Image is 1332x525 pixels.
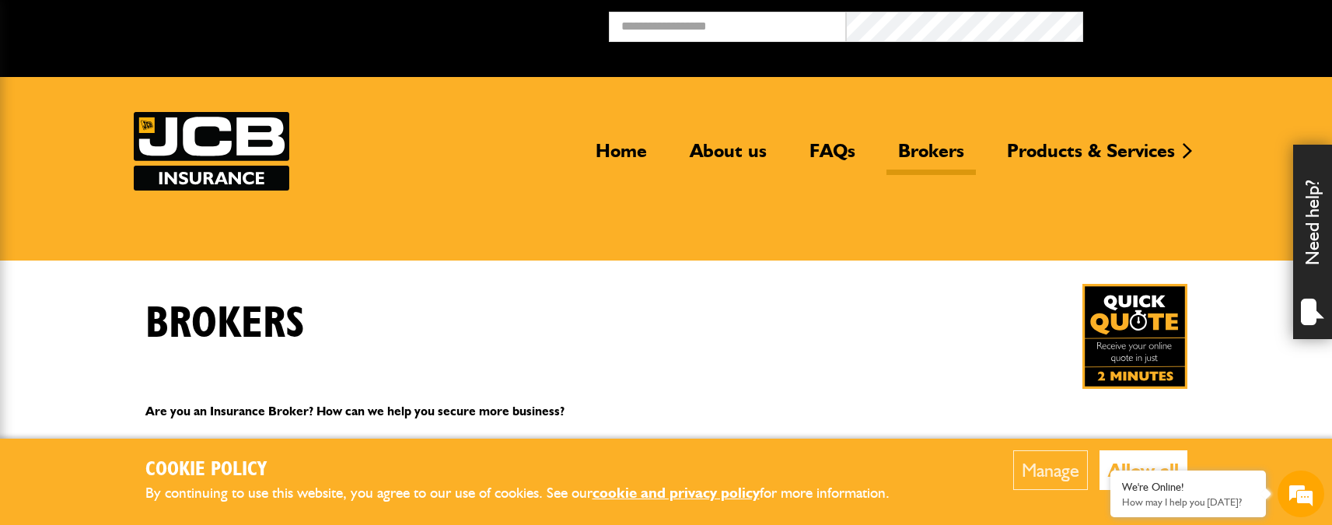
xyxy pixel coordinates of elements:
a: Products & Services [995,139,1187,175]
button: Allow all [1100,450,1187,490]
p: By continuing to use this website, you agree to our use of cookies. See our for more information. [145,481,915,506]
img: JCB Insurance Services logo [134,112,289,191]
a: Get your insurance quote in just 2-minutes [1082,284,1187,389]
a: cookie and privacy policy [593,484,760,502]
div: Need help? [1293,145,1332,339]
button: Manage [1013,450,1088,490]
a: JCB Insurance Services [134,112,289,191]
img: Quick Quote [1082,284,1187,389]
p: Are you an Insurance Broker? How can we help you secure more business? [145,401,1187,422]
h2: Cookie Policy [145,458,915,482]
h1: Brokers [145,298,305,350]
button: Broker Login [1083,12,1320,36]
a: Home [584,139,659,175]
p: How may I help you today? [1122,496,1254,508]
a: FAQs [798,139,867,175]
a: Brokers [886,139,976,175]
h2: JCB Wholesale [145,433,1187,486]
div: We're Online! [1122,481,1254,494]
a: About us [678,139,778,175]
